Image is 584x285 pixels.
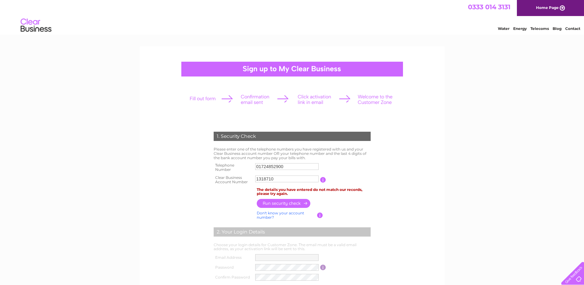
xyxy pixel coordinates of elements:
[255,186,372,198] td: The details you have entered do not match our records, please try again.
[20,16,52,35] img: logo.png
[530,26,549,31] a: Telecoms
[212,146,372,161] td: Please enter one of the telephone numbers you have registered with us and your Clear Business acc...
[212,262,254,272] th: Password
[565,26,580,31] a: Contact
[320,265,326,270] input: Information
[214,227,371,237] div: 2. Your Login Details
[147,3,438,30] div: Clear Business is a trading name of Verastar Limited (registered in [GEOGRAPHIC_DATA] No. 3667643...
[214,132,371,141] div: 1. Security Check
[212,241,372,253] td: Choose your login details for Customer Zone. The email must be a valid email address, as your act...
[212,174,254,186] th: Clear Business Account Number
[257,211,304,220] a: Don't know your account number?
[320,177,326,183] input: Information
[317,213,323,218] input: Information
[513,26,527,31] a: Energy
[553,26,562,31] a: Blog
[468,3,510,11] a: 0333 014 3131
[498,26,509,31] a: Water
[212,161,254,174] th: Telephone Number
[212,272,254,282] th: Confirm Password
[212,253,254,262] th: Email Address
